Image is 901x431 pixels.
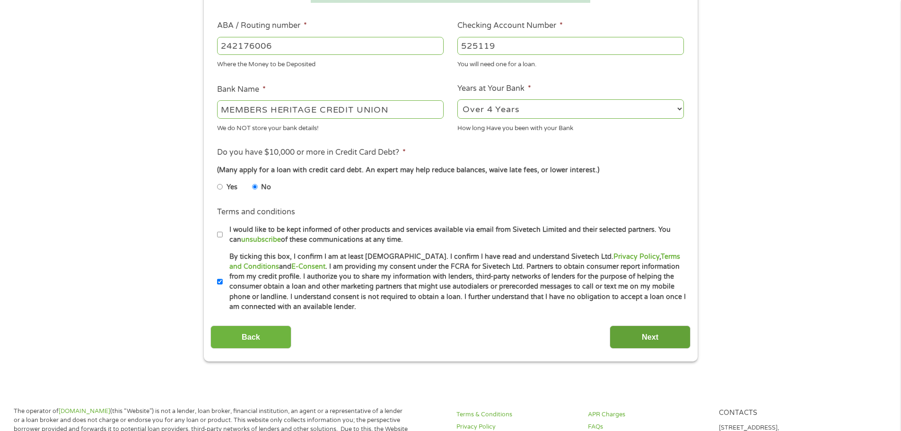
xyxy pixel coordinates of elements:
label: Terms and conditions [217,207,295,217]
label: No [261,182,271,193]
input: Back [210,325,291,349]
div: We do NOT store your bank details! [217,120,444,133]
div: Where the Money to be Deposited [217,57,444,70]
label: Do you have $10,000 or more in Credit Card Debt? [217,148,406,158]
input: Next [610,325,691,349]
label: Bank Name [217,85,266,95]
div: You will need one for a loan. [457,57,684,70]
a: E-Consent [291,263,325,271]
input: 263177916 [217,37,444,55]
h4: Contacts [719,409,839,418]
div: How long Have you been with your Bank [457,120,684,133]
div: (Many apply for a loan with credit card debt. An expert may help reduce balances, waive late fees... [217,165,683,176]
a: Terms & Conditions [456,410,577,419]
a: APR Charges [588,410,708,419]
input: 345634636 [457,37,684,55]
label: By ticking this box, I confirm I am at least [DEMOGRAPHIC_DATA]. I confirm I have read and unders... [223,252,687,312]
label: Checking Account Number [457,21,563,31]
a: Terms and Conditions [229,253,680,271]
a: Privacy Policy [613,253,659,261]
label: I would like to be kept informed of other products and services available via email from Sivetech... [223,225,687,245]
label: Yes [227,182,237,193]
a: [DOMAIN_NAME] [59,407,110,415]
label: Years at Your Bank [457,84,531,94]
a: unsubscribe [241,236,281,244]
label: ABA / Routing number [217,21,307,31]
